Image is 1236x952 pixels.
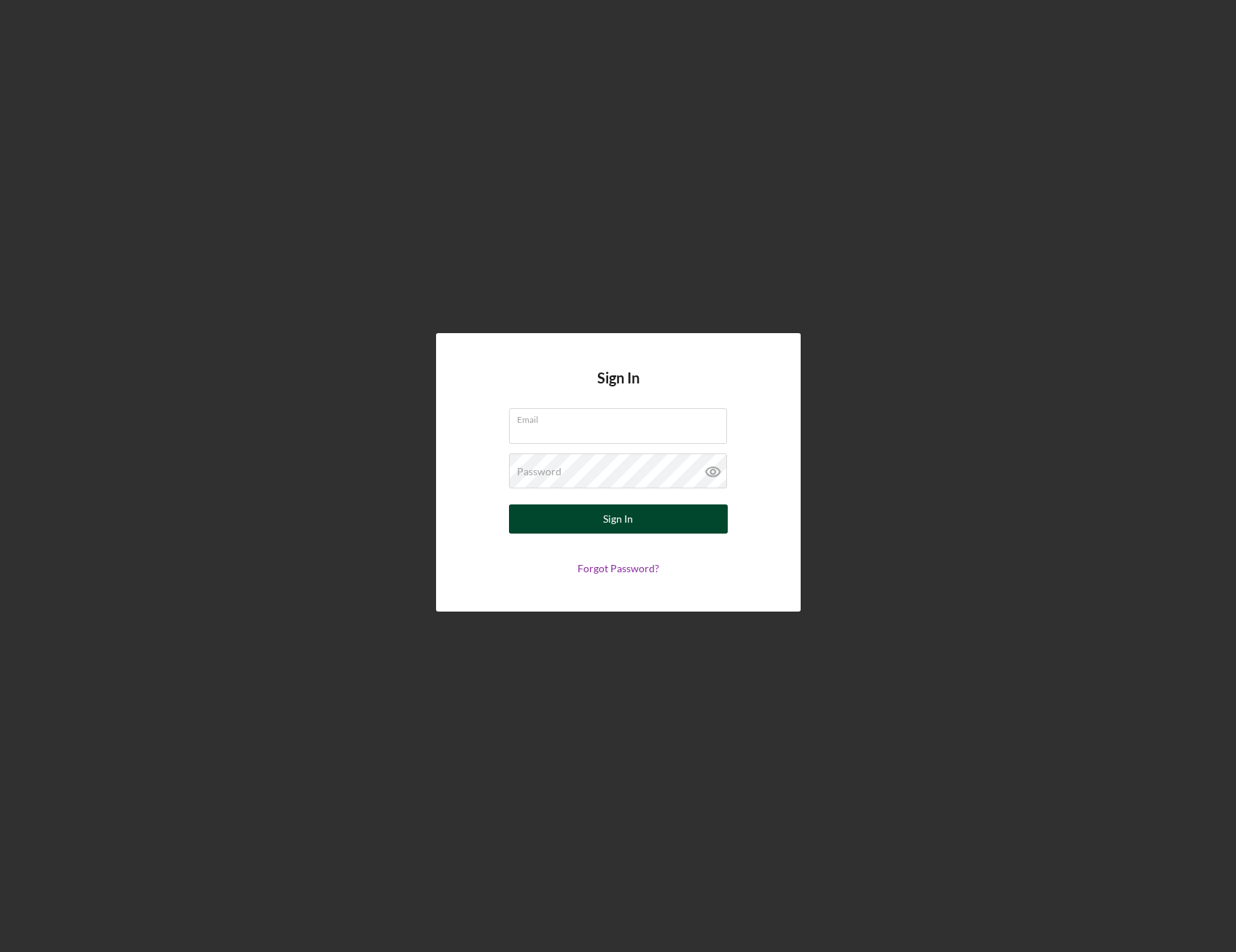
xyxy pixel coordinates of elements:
label: Email [517,409,727,425]
button: Sign In [509,504,728,534]
a: Forgot Password? [578,562,659,574]
label: Password [517,466,561,477]
div: Sign In [603,504,633,534]
h4: Sign In [597,370,640,408]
